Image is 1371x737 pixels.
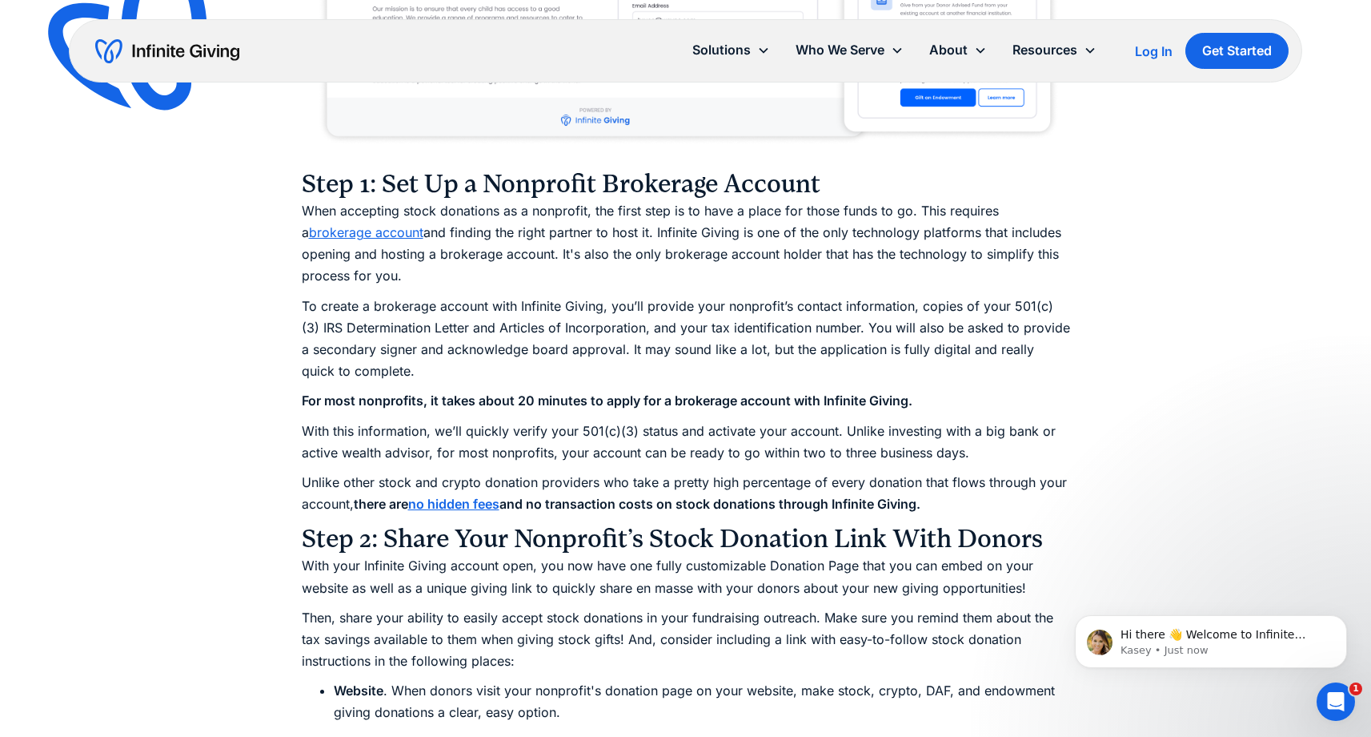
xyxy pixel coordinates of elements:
[1135,45,1173,58] div: Log In
[783,33,916,67] div: Who We Serve
[916,33,1000,67] div: About
[929,39,968,61] div: About
[692,39,751,61] div: Solutions
[1185,33,1289,69] a: Get Started
[302,168,1070,200] h3: Step 1: Set Up a Nonprofit Brokerage Account
[679,33,783,67] div: Solutions
[302,607,1070,673] p: Then, share your ability to easily accept stock donations in your fundraising outreach. Make sure...
[95,38,239,64] a: home
[408,496,499,512] a: no hidden fees
[309,224,423,240] a: brokerage account
[302,393,912,409] strong: For most nonprofits, it takes about 20 minutes to apply for a brokerage account with Infinite Giv...
[302,472,1070,515] p: Unlike other stock and crypto donation providers who take a pretty high percentage of every donat...
[302,421,1070,464] p: With this information, we’ll quickly verify your 501(c)(3) status and activate your account. Unli...
[334,680,1070,723] li: . When donors visit your nonprofit's donation page on your website, make stock, crypto, DAF, and ...
[1051,582,1371,694] iframe: Intercom notifications message
[302,523,1070,555] h3: Step 2: Share Your Nonprofit’s Stock Donation Link With Donors
[796,39,884,61] div: Who We Serve
[499,496,920,512] strong: and no transaction costs on stock donations through Infinite Giving.
[334,683,383,699] strong: Website
[1000,33,1109,67] div: Resources
[1012,39,1077,61] div: Resources
[302,200,1070,288] p: When accepting stock donations as a nonprofit, the first step is to have a place for those funds ...
[302,555,1070,598] p: With your Infinite Giving account open, you now have one fully customizable Donation Page that yo...
[354,496,408,512] strong: there are
[302,296,1070,383] p: To create a brokerage account with Infinite Giving, you’ll provide your nonprofit’s contact infor...
[1317,683,1355,721] iframe: Intercom live chat
[1135,42,1173,61] a: Log In
[1349,683,1362,695] span: 1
